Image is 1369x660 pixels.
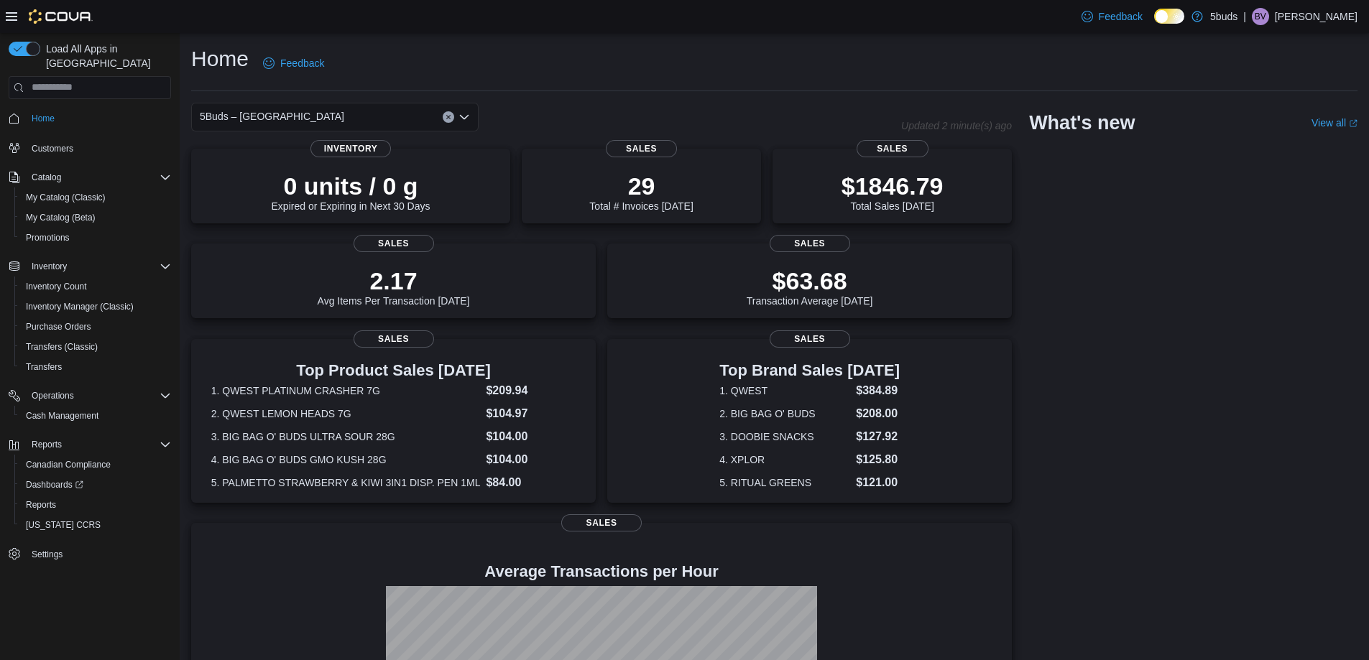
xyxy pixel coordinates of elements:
[26,410,98,422] span: Cash Management
[20,318,97,335] a: Purchase Orders
[20,278,93,295] a: Inventory Count
[14,317,177,337] button: Purchase Orders
[1312,117,1358,129] a: View allExternal link
[26,459,111,470] span: Canadian Compliance
[32,143,73,154] span: Customers
[14,208,177,228] button: My Catalog (Beta)
[3,544,177,564] button: Settings
[26,361,62,373] span: Transfers
[318,266,470,295] p: 2.17
[26,139,171,157] span: Customers
[32,261,67,272] span: Inventory
[20,298,171,315] span: Inventory Manager (Classic)
[856,451,900,468] dd: $125.80
[14,495,177,515] button: Reports
[211,362,576,379] h3: Top Product Sales [DATE]
[20,338,103,355] a: Transfers (Classic)
[20,407,171,424] span: Cash Management
[354,330,434,348] span: Sales
[26,436,171,453] span: Reports
[20,496,171,513] span: Reports
[3,167,177,187] button: Catalog
[26,546,68,563] a: Settings
[211,429,481,444] dt: 3. BIG BAG O' BUDS ULTRA SOUR 28G
[211,384,481,398] dt: 1. QWEST PLATINUM CRASHER 7G
[32,549,63,560] span: Settings
[842,172,944,200] p: $1846.79
[26,140,79,157] a: Customers
[719,475,850,490] dt: 5. RITUAL GREENS
[20,496,62,513] a: Reports
[26,387,171,404] span: Operations
[486,382,576,399] dd: $209.94
[20,358,68,376] a: Transfers
[26,301,134,312] span: Inventory Manager (Classic)
[26,499,56,511] span: Reports
[856,428,900,445] dd: $127.92
[26,212,96,223] span: My Catalog (Beta)
[203,563,1000,580] h4: Average Transactions per Hour
[32,439,62,450] span: Reports
[486,451,576,468] dd: $104.00
[26,519,101,531] span: [US_STATE] CCRS
[14,276,177,297] button: Inventory Count
[191,45,249,73] h1: Home
[561,514,642,531] span: Sales
[20,209,171,226] span: My Catalog (Beta)
[26,258,171,275] span: Inventory
[26,169,171,186] span: Catalog
[1099,9,1143,24] span: Feedback
[354,235,434,252] span: Sales
[1349,119,1358,128] svg: External link
[26,169,67,186] button: Catalog
[3,256,177,276] button: Inventory
[856,474,900,491] dd: $121.00
[719,429,850,444] dt: 3. DOOBIE SNACKS
[20,209,101,226] a: My Catalog (Beta)
[20,189,111,206] a: My Catalog (Classic)
[26,232,70,243] span: Promotions
[272,172,430,212] div: Expired or Expiring in Next 30 Days
[257,49,330,78] a: Feedback
[747,266,873,295] p: $63.68
[20,229,75,246] a: Promotions
[719,452,850,467] dt: 4. XPLOR
[1076,2,1148,31] a: Feedback
[14,455,177,475] button: Canadian Compliance
[29,9,93,24] img: Cova
[719,406,850,421] dt: 2. BIG BAG O' BUDS
[486,405,576,422] dd: $104.97
[20,476,89,493] a: Dashboards
[20,298,139,315] a: Inventory Manager (Classic)
[9,102,171,602] nav: Complex example
[842,172,944,212] div: Total Sales [DATE]
[20,189,171,206] span: My Catalog (Classic)
[770,235,850,252] span: Sales
[26,258,73,275] button: Inventory
[20,456,116,473] a: Canadian Compliance
[856,405,900,422] dd: $208.00
[3,137,177,158] button: Customers
[14,515,177,535] button: [US_STATE] CCRS
[20,516,106,534] a: [US_STATE] CCRS
[14,228,177,248] button: Promotions
[318,266,470,307] div: Avg Items Per Transaction [DATE]
[32,172,61,183] span: Catalog
[1029,111,1135,134] h2: What's new
[901,120,1012,131] p: Updated 2 minute(s) ago
[20,338,171,355] span: Transfers (Classic)
[1255,8,1266,25] span: BV
[26,192,106,203] span: My Catalog (Classic)
[458,111,470,123] button: Open list of options
[26,545,171,563] span: Settings
[272,172,430,200] p: 0 units / 0 g
[1210,8,1237,25] p: 5buds
[1252,8,1269,25] div: Brandon Venne
[14,475,177,495] a: Dashboards
[32,113,55,124] span: Home
[856,382,900,399] dd: $384.89
[770,330,850,348] span: Sales
[200,108,344,125] span: 5Buds – [GEOGRAPHIC_DATA]
[26,281,87,292] span: Inventory Count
